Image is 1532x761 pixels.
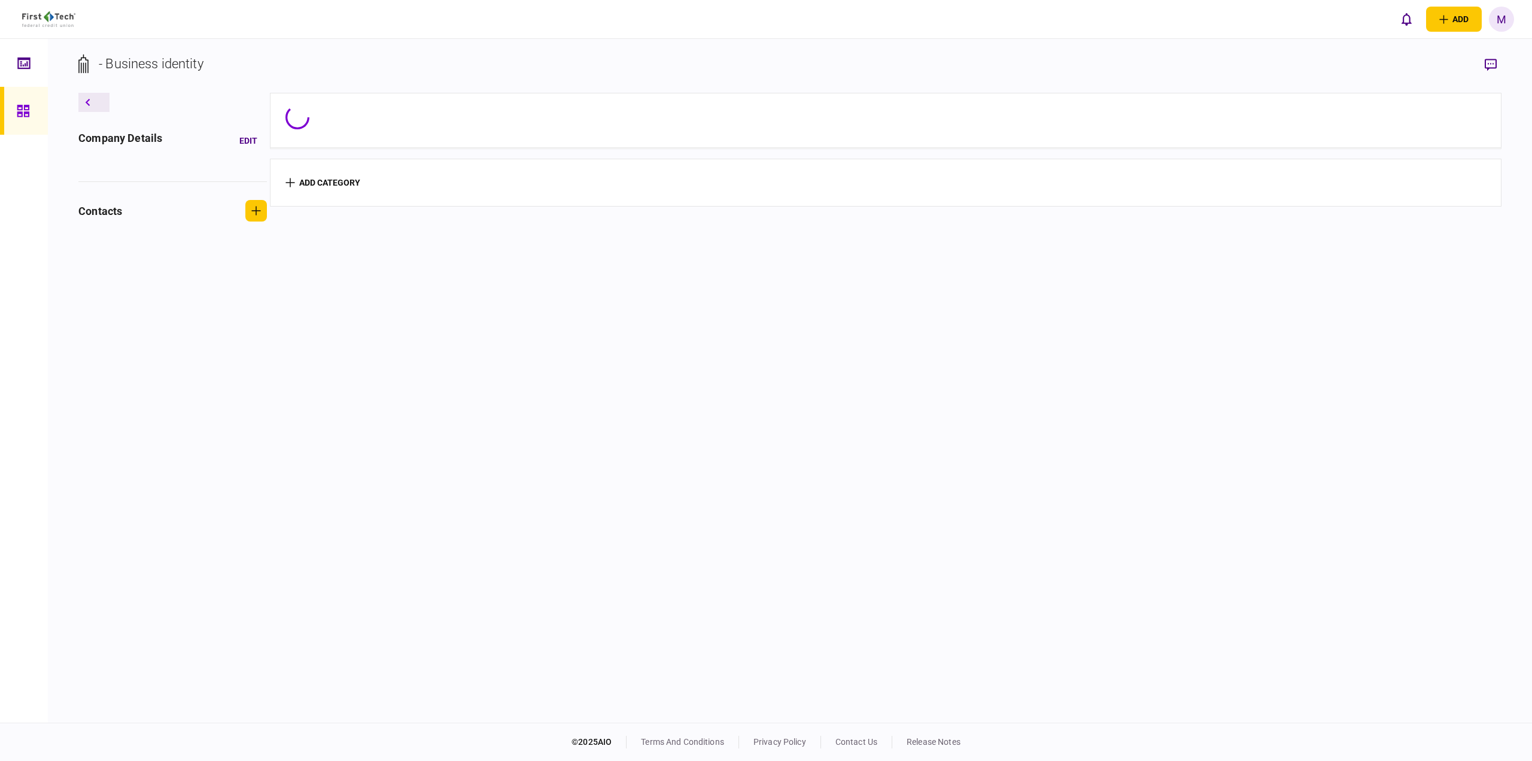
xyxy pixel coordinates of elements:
[835,737,877,747] a: contact us
[572,736,627,748] div: © 2025 AIO
[22,11,75,27] img: client company logo
[99,54,203,74] div: - Business identity
[78,203,122,219] div: contacts
[230,130,267,151] button: Edit
[641,737,724,747] a: terms and conditions
[753,737,806,747] a: privacy policy
[285,178,360,187] button: add category
[1394,7,1419,32] button: open notifications list
[78,130,162,151] div: company details
[1426,7,1482,32] button: open adding identity options
[1489,7,1514,32] button: M
[907,737,960,747] a: release notes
